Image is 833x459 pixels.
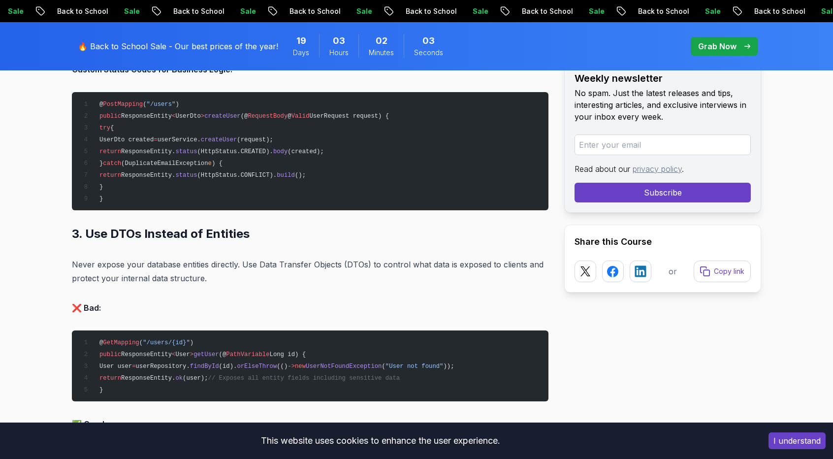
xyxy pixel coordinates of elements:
a: privacy policy [633,164,682,174]
span: ) { [212,160,223,167]
span: status [175,148,197,155]
span: = [132,363,135,370]
span: "User not found" [385,363,444,370]
span: 2 Minutes [376,34,387,48]
span: ( [382,363,385,370]
div: This website uses cookies to enhance the user experience. [7,430,754,452]
span: ok [175,375,183,382]
span: Long id) { [270,351,306,358]
span: (HttpStatus.CONFLICT). [197,172,277,179]
p: Back to School [746,6,813,16]
span: orElseThrow [237,363,277,370]
button: Accept cookies [769,432,826,449]
span: (@ [219,351,226,358]
span: } [99,387,103,393]
span: < [172,351,175,358]
p: Sale [581,6,612,16]
p: Back to School [514,6,581,16]
span: @ [99,339,103,346]
span: ) [175,101,179,108]
span: 3 Hours [333,34,345,48]
span: UserNotFoundException [306,363,382,370]
span: ( [139,339,143,346]
span: public [99,351,121,358]
p: Back to School [282,6,349,16]
input: Enter your email [575,134,751,155]
p: Read about our . [575,163,751,175]
span: catch [103,160,121,167]
span: (id). [219,363,237,370]
p: Back to School [49,6,116,16]
p: Back to School [398,6,465,16]
span: ResponseEntity. [121,375,175,382]
p: Back to School [165,6,232,16]
span: "/users" [147,101,176,108]
span: ResponseEntity [121,113,172,120]
span: } [99,160,103,167]
span: @ [99,101,103,108]
span: } [99,184,103,191]
p: Sale [232,6,264,16]
span: public [99,113,121,120]
span: (DuplicateEmailException [121,160,208,167]
h2: Weekly newsletter [575,71,751,85]
span: ( [143,101,146,108]
span: return [99,148,121,155]
p: or [669,265,677,277]
span: > [190,351,193,358]
p: Sale [349,6,380,16]
span: PathVariable [226,351,269,358]
span: userService. [158,136,201,143]
span: ResponseEntity. [121,172,175,179]
span: status [175,172,197,179]
span: @ [288,113,291,120]
span: User [175,351,190,358]
span: UserDto created [99,136,154,143]
span: UserRequest request) { [309,113,389,120]
button: Subscribe [575,183,751,202]
span: PostMapping [103,101,143,108]
span: findById [190,363,219,370]
span: return [99,172,121,179]
strong: Custom Status Codes for Business Logic: [72,65,232,74]
span: > [201,113,204,120]
span: (HttpStatus.CREATED). [197,148,273,155]
span: } [99,196,103,202]
span: getUser [193,351,219,358]
p: 🔥 Back to School Sale - Our best prices of the year! [78,40,278,52]
span: Seconds [414,48,443,58]
span: (created); [288,148,324,155]
span: -> [288,363,295,370]
span: body [273,148,288,155]
p: Sale [465,6,496,16]
span: Valid [291,113,310,120]
span: (request); [237,136,273,143]
span: 3 Seconds [422,34,435,48]
span: createUser [204,113,241,120]
span: (() [277,363,288,370]
span: ResponseEntity. [121,148,175,155]
span: Minutes [369,48,394,58]
span: ) [190,339,193,346]
span: Days [293,48,309,58]
p: Copy link [714,266,744,276]
p: Grab Now [698,40,737,52]
span: e [208,160,212,167]
strong: ❌ Bad: [72,303,101,313]
span: )); [443,363,454,370]
span: Hours [329,48,349,58]
span: userRepository. [136,363,190,370]
span: = [154,136,157,143]
span: "/users/{id}" [143,339,190,346]
span: // Exposes all entity fields including sensitive data [208,375,400,382]
span: GetMapping [103,339,139,346]
span: (user); [183,375,208,382]
span: (@ [241,113,248,120]
span: try [99,125,110,131]
strong: ✅ Good: [72,419,106,429]
p: Sale [697,6,729,16]
span: { [110,125,114,131]
span: return [99,375,121,382]
span: createUser [201,136,237,143]
span: 19 Days [296,34,306,48]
